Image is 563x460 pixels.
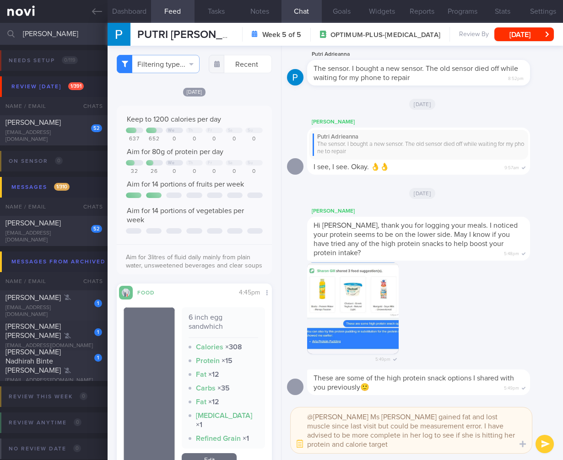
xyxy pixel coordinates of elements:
div: Review [DATE] [9,80,86,93]
div: 6 inch egg sandwhich [189,313,258,338]
div: Messages [9,181,72,193]
strong: Protein [196,357,220,364]
button: [DATE] [494,27,554,41]
div: 52 [91,225,102,233]
span: 4:45pm [239,289,260,296]
button: Filtering type... [117,55,200,73]
div: [PERSON_NAME] [307,206,558,217]
div: 0 [245,136,263,143]
div: [EMAIL_ADDRESS][DOMAIN_NAME] [5,230,102,244]
div: Fr [208,160,212,166]
div: On sensor [6,155,65,167]
span: Review By [459,31,489,39]
strong: Week 5 of 5 [262,30,301,39]
div: Putri Adrieanna [307,49,558,60]
strong: × 35 [217,385,230,392]
span: [PERSON_NAME] [5,294,61,301]
div: We [168,128,174,133]
div: 0 [226,168,243,175]
strong: × 1 [196,421,202,428]
div: [EMAIL_ADDRESS][DOMAIN_NAME] [5,377,102,384]
strong: × 12 [208,371,219,378]
div: 0 [186,168,203,175]
span: [PERSON_NAME] [5,119,61,126]
div: 0 [206,136,223,143]
strong: × 308 [225,343,242,351]
div: [EMAIL_ADDRESS][DOMAIN_NAME] [5,305,102,318]
span: I see, I see. Okay. 👌👌 [314,163,389,171]
span: 1 / 391 [68,82,84,90]
div: Food [133,288,169,296]
div: Th [188,128,193,133]
span: 0 / 119 [62,56,78,64]
div: Sa [228,128,233,133]
div: 0 [206,168,223,175]
span: OPTIMUM-PLUS-[MEDICAL_DATA] [330,31,440,40]
span: PUTRI [PERSON_NAME] [137,29,256,40]
div: Sa [228,160,233,166]
span: [PERSON_NAME] Nadhirah Binte [PERSON_NAME] [5,348,61,374]
div: 52 [91,124,102,132]
span: 5:49pm [504,383,519,391]
div: Su [248,160,253,166]
span: 0 [80,392,87,400]
div: 652 [146,136,163,143]
div: Fr [208,128,212,133]
img: Photo by Sharon Gill [307,262,399,354]
span: 8:52pm [508,73,524,82]
span: [DATE] [183,88,206,96]
span: [PERSON_NAME] [PERSON_NAME] [5,323,61,339]
div: Review anytime [6,417,84,429]
div: 0 [186,136,203,143]
div: 32 [126,168,143,175]
span: These are some of the high protein snack options I shared with you previously🙂 [314,374,514,391]
div: [PERSON_NAME] [307,117,558,128]
div: Th [188,160,193,166]
div: Needs setup [6,54,80,67]
span: 0 [55,157,63,165]
div: Chats [71,198,108,216]
span: [DATE] [409,99,435,110]
div: Chats [71,97,108,115]
span: Hi [PERSON_NAME], thank you for logging your meals. I noticed your protein seems to be on the low... [314,222,518,257]
strong: Refined Grain [196,435,241,442]
strong: Calories [196,343,223,351]
span: 1 / 310 [54,183,70,191]
div: 1 [94,328,102,336]
div: 26 [146,168,163,175]
div: No review date [6,443,83,455]
span: Aim for 14 portions of vegetables per week [127,207,244,224]
div: Su [248,128,253,133]
span: 0 [73,444,81,452]
span: 5:48pm [504,248,519,257]
strong: × 15 [222,357,233,364]
div: Review this week [6,390,90,403]
div: We [168,160,174,166]
div: [EMAIL_ADDRESS][DOMAIN_NAME] [5,129,102,143]
strong: [MEDICAL_DATA] [196,412,252,419]
div: [EMAIL_ADDRESS][DOMAIN_NAME] [5,342,102,349]
div: 1 [94,300,102,307]
div: Chats [71,272,108,290]
strong: Carbs [196,385,216,392]
div: 0 [245,168,263,175]
span: Aim for 3litres of fluid daily mainly from plain water, unsweetened beverages and clear soups [126,254,262,269]
span: The sensor. I bought a new sensor. The old sensor died off while waiting for my phone to repair [314,65,518,81]
div: 637 [126,136,143,143]
span: Aim for 14 portions of fruits per week [127,181,244,188]
strong: × 12 [208,398,219,406]
div: 0 [166,136,183,143]
span: Aim for 80g of protein per day [127,148,223,155]
strong: Fat [196,398,206,406]
span: [DATE] [409,188,435,199]
strong: × 1 [243,435,249,442]
div: Messages from Archived [9,256,133,268]
div: 0 [226,136,243,143]
span: 5:49pm [375,354,390,363]
div: 0 [166,168,183,175]
div: Putri Adrieanna [313,134,525,141]
div: The sensor. I bought a new sensor. The old sensor died off while waiting for my phone to repair [313,141,525,156]
span: 0 [74,418,81,426]
span: Keep to 1200 calories per day [127,116,221,123]
span: [PERSON_NAME] [5,219,61,227]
